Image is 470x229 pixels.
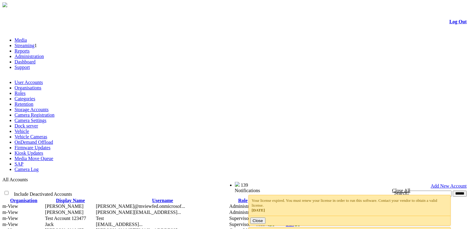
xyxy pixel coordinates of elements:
[45,222,54,227] span: Contact Method: SMS and Email
[15,54,44,59] a: Administration
[56,198,85,203] a: Display Name
[392,188,410,193] a: Close All
[96,210,181,215] span: jill@mviewfed.onmicrosoft.com
[2,222,18,227] span: m-View
[15,37,27,43] a: Media
[15,80,43,85] a: User Accounts
[2,216,18,221] span: m-View
[250,218,265,224] button: Close
[15,161,23,166] a: SAP
[15,96,35,101] a: Categories
[152,198,173,203] a: Username
[15,118,46,123] a: Camera Settings
[2,2,7,7] img: arrow-3.png
[15,91,25,96] a: Roles
[2,210,18,215] span: m-View
[15,107,48,112] a: Storage Accounts
[45,204,84,209] span: Contact Method: SMS and Email
[241,182,248,188] span: 139
[15,65,30,70] a: Support
[45,216,86,221] span: Contact Method: SMS and Email
[45,210,84,215] span: Contact Method: SMS and Email
[235,182,240,187] img: bell25.png
[96,216,104,221] span: Test
[15,43,35,48] a: Streaming
[15,134,47,139] a: Vehicle Cameras
[252,198,448,213] div: Your license expired. You must renew your license in order to run this software. Contact your ven...
[15,156,53,161] a: Media Move Queue
[96,204,185,209] span: jerri@mviewfed.onmicrosoft.com
[15,59,35,64] a: Dashboard
[10,198,38,203] a: Organisation
[15,167,39,172] a: Camera Log
[15,129,29,134] a: Vehicle
[252,208,265,212] span: [DATE]
[15,48,30,53] a: Reports
[15,150,43,156] a: Kiosk Updates
[2,204,18,209] span: m-View
[2,177,28,182] span: All Accounts
[96,222,143,227] span: jack@mviewfed.onmicrosoft.com
[173,182,223,187] span: Welcome, Aqil (Administrator)
[449,19,467,24] a: Log Out
[15,123,38,128] a: Dock server
[14,192,72,197] span: Include Deactivated Accounts
[15,140,53,145] a: OnDemand Offload
[15,102,33,107] a: Retention
[235,188,455,193] div: Notifications
[15,112,54,118] a: Camera Registration
[15,85,41,90] a: Organisations
[15,145,51,150] a: Firmware Updates
[35,43,37,48] span: 1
